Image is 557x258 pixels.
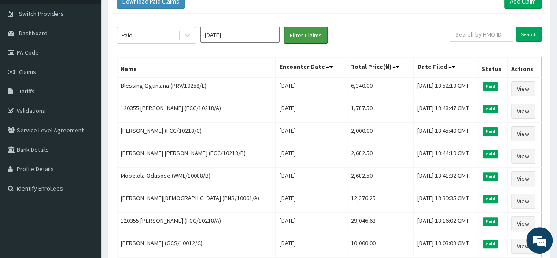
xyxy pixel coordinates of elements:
a: View [511,239,535,254]
td: [DATE] 18:39:35 GMT [414,190,478,213]
span: Tariffs [19,87,35,95]
td: [DATE] 18:41:32 GMT [414,168,478,190]
td: [DATE] 18:44:10 GMT [414,145,478,168]
a: View [511,216,535,231]
td: 120355 [PERSON_NAME] (FCC/10218/A) [117,100,276,123]
span: We're online! [51,75,122,164]
td: [DATE] 18:48:47 GMT [414,100,478,123]
td: 1,787.50 [347,100,414,123]
div: Paid [122,31,133,40]
input: Search by HMO ID [450,27,513,42]
td: [DATE] [276,168,347,190]
a: View [511,194,535,209]
td: [DATE] [276,190,347,213]
button: Filter Claims [284,27,328,44]
span: Paid [483,240,498,248]
a: View [511,126,535,141]
th: Total Price(₦) [347,57,414,78]
td: [DATE] [276,100,347,123]
th: Actions [507,57,541,78]
td: 2,682.50 [347,145,414,168]
th: Status [478,57,507,78]
td: Mopelola Odusose (WML/10088/B) [117,168,276,190]
td: [DATE] [276,77,347,100]
input: Search [516,27,542,42]
span: Switch Providers [19,10,64,18]
td: [DATE] 18:45:40 GMT [414,123,478,145]
td: 2,682.50 [347,168,414,190]
span: Paid [483,172,498,180]
span: Paid [483,195,498,203]
td: Blessing Ogunlana (PRV/10258/E) [117,77,276,100]
th: Encounter Date [276,57,347,78]
div: Minimize live chat window [144,4,166,26]
a: View [511,149,535,164]
span: Paid [483,105,498,113]
td: [PERSON_NAME] (FCC/10218/C) [117,123,276,145]
a: View [511,171,535,186]
td: [DATE] [276,213,347,235]
img: d_794563401_company_1708531726252_794563401 [16,44,36,66]
span: Claims [19,68,36,76]
td: [PERSON_NAME] [PERSON_NAME] (FCC/10218/B) [117,145,276,168]
span: Paid [483,127,498,135]
th: Date Filed [414,57,478,78]
th: Name [117,57,276,78]
td: [DATE] 18:52:19 GMT [414,77,478,100]
td: 2,000.00 [347,123,414,145]
span: Paid [483,217,498,225]
td: [PERSON_NAME][DEMOGRAPHIC_DATA] (PNS/10061/A) [117,190,276,213]
td: 6,340.00 [347,77,414,100]
td: 12,376.25 [347,190,414,213]
td: [DATE] 18:03:08 GMT [414,235,478,258]
td: [PERSON_NAME] (GCS/10012/C) [117,235,276,258]
span: Dashboard [19,29,48,37]
input: Select Month and Year [200,27,280,43]
td: 120355 [PERSON_NAME] (FCC/10218/A) [117,213,276,235]
td: [DATE] [276,235,347,258]
textarea: Type your message and hit 'Enter' [4,168,168,198]
td: 29,046.63 [347,213,414,235]
span: Paid [483,150,498,158]
td: 10,000.00 [347,235,414,258]
td: [DATE] [276,123,347,145]
td: [DATE] [276,145,347,168]
a: View [511,104,535,119]
span: Paid [483,82,498,90]
td: [DATE] 18:16:02 GMT [414,213,478,235]
div: Chat with us now [46,49,148,61]
a: View [511,81,535,96]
